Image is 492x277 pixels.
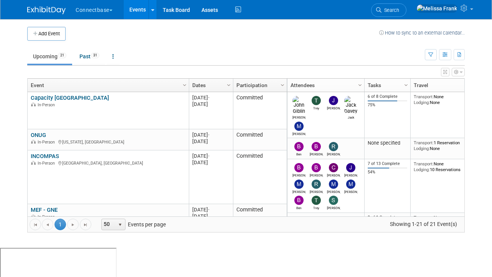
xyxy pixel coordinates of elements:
td: Committed [233,92,287,129]
div: Jack Davey [344,114,358,119]
div: Colleen Gallagher [327,172,340,177]
span: Column Settings [357,82,363,88]
img: Brian Duffner [312,163,321,172]
div: [DATE] [192,94,229,101]
div: Trey Willis [310,105,323,110]
span: Column Settings [279,82,286,88]
a: Column Settings [279,79,287,90]
span: Transport: [414,140,434,145]
span: Column Settings [226,82,232,88]
img: In-Person Event [31,140,36,143]
img: Colleen Gallagher [329,163,338,172]
a: Go to the first page [30,219,41,230]
span: 50 [102,219,115,230]
img: In-Person Event [31,102,36,106]
img: John Reumann [346,163,355,172]
img: Mary Ann Rose [294,122,304,131]
span: In-Person [38,140,57,145]
img: In-Person Event [31,214,36,218]
img: Melissa Frank [416,4,457,13]
span: Lodging: [414,167,430,172]
div: [DATE] [192,132,229,138]
img: Brian Duffner [312,142,321,151]
img: Matt Clark [329,180,338,189]
div: Brian Duffner [310,151,323,156]
span: 1 [54,219,66,230]
a: Tasks [368,79,405,92]
a: How to sync to an external calendar... [379,30,465,36]
img: Mary Ann Rose [294,180,304,189]
div: None None [414,94,469,105]
a: Go to the last page [80,219,91,230]
div: 6 of 8 Complete [368,94,408,99]
div: [DATE] [192,101,229,107]
a: Travel [414,79,467,92]
div: RICHARD LEVINE [327,151,340,156]
span: Column Settings [182,82,188,88]
img: Maria Sterck [346,180,355,189]
div: John Reumann [344,172,358,177]
span: Transport: [414,161,434,167]
span: Go to the previous page [45,222,51,228]
div: 75% [368,102,408,108]
span: Go to the last page [83,222,89,228]
div: [GEOGRAPHIC_DATA], [GEOGRAPHIC_DATA] [31,160,185,166]
div: 54% [368,170,408,175]
span: Transport: [414,215,434,220]
a: Event [31,79,184,92]
a: Column Settings [181,79,189,90]
td: Committed [233,129,287,150]
span: - [208,132,210,138]
a: Capacity [GEOGRAPHIC_DATA] [31,94,109,101]
div: None None [414,215,469,226]
img: James Grant [329,96,338,105]
button: Add Event [27,27,66,41]
div: 7 of 13 Complete [368,161,408,167]
span: In-Person [38,214,57,219]
div: [DATE] [192,206,229,213]
div: Roger Castillo [310,189,323,194]
img: Shivani York [329,196,338,205]
a: Go to the next page [67,219,79,230]
a: Upcoming21 [27,49,72,64]
a: Column Settings [356,79,365,90]
div: [US_STATE], [GEOGRAPHIC_DATA] [31,138,185,145]
img: Ben Edmond [294,142,304,151]
img: John Giblin [292,96,306,114]
span: Lodging: [414,100,430,105]
td: Committed [233,204,287,225]
div: Matt Clark [327,189,340,194]
span: - [208,153,210,159]
a: Column Settings [402,79,411,90]
a: Participation [236,79,282,92]
td: Committed [233,150,287,204]
a: Dates [192,79,228,92]
span: Column Settings [403,82,409,88]
div: Brian Maggiacomo [292,172,306,177]
span: - [208,207,210,213]
a: ONUG [31,132,46,138]
div: [DATE] [192,159,229,166]
div: Ben Edmond [292,151,306,156]
span: Events per page [92,219,173,230]
img: Trey Willis [312,196,321,205]
div: Maria Sterck [344,189,358,194]
span: select [117,222,123,228]
div: 1 Reservation None [414,140,469,151]
a: Search [371,3,406,17]
a: Past31 [74,49,105,64]
span: In-Person [38,161,57,166]
span: Showing 1-21 of 21 Event(s) [383,219,464,229]
a: Column Settings [464,79,472,90]
img: Ben Edmond [294,196,304,205]
img: RICHARD LEVINE [329,142,338,151]
a: Attendees [291,79,359,92]
span: Search [381,7,399,13]
img: Roger Castillo [312,180,321,189]
img: ExhibitDay [27,7,66,14]
div: [DATE] [192,213,229,219]
span: 31 [91,53,99,58]
div: Ben Edmond [292,205,306,210]
div: None specified [368,140,408,146]
div: [DATE] [192,138,229,145]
